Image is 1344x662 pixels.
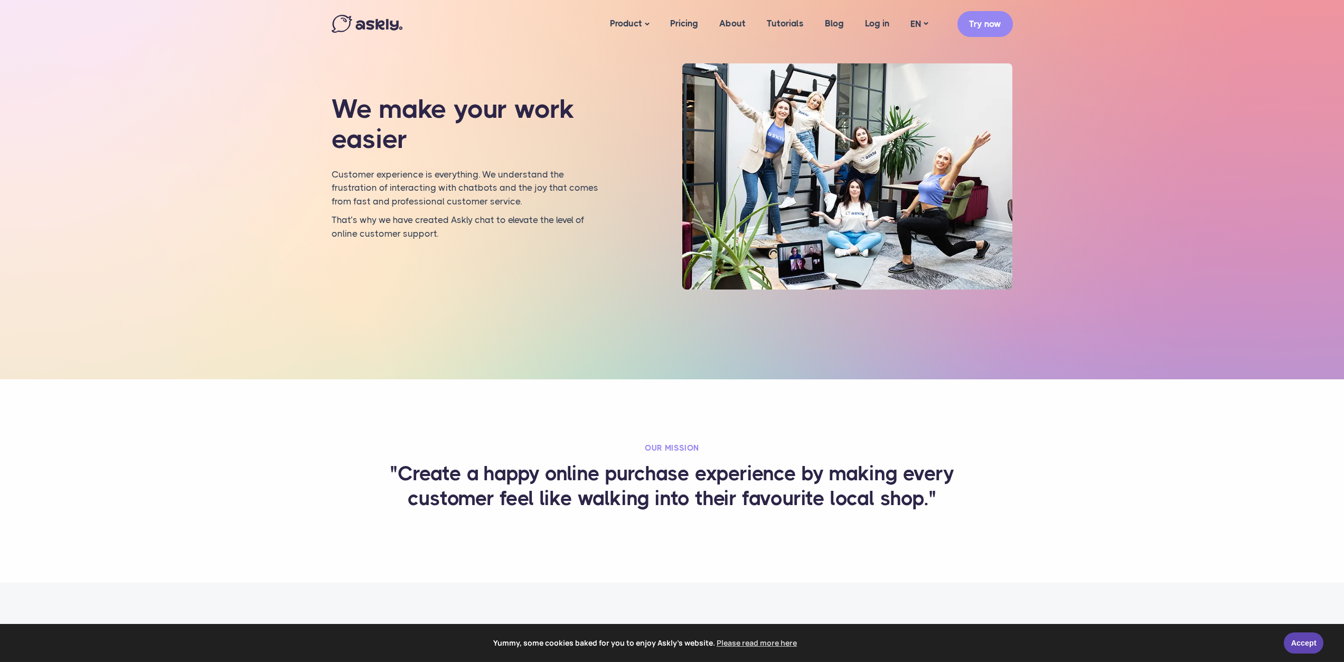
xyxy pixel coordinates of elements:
[390,443,955,453] h2: Our mission
[660,3,709,44] a: Pricing
[715,635,798,651] a: learn more about cookies
[709,3,756,44] a: About
[599,3,660,45] a: Product
[332,213,603,240] p: That’s why we have created Askly chat to elevate the level of online customer support.
[332,15,402,33] img: Askly
[390,461,955,511] h3: "Create a happy online purchase experience by making every customer feel like walking into their ...
[332,94,603,155] h1: We make your work easier
[1284,632,1323,654] a: Accept
[814,3,854,44] a: Blog
[15,635,1276,651] span: Yummy, some cookies baked for you to enjoy Askly's website.
[756,3,814,44] a: Tutorials
[854,3,900,44] a: Log in
[957,11,1013,37] a: Try now
[900,16,938,32] a: EN
[332,168,603,209] p: Customer experience is everything. We understand the frustration of interacting with chatbots and...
